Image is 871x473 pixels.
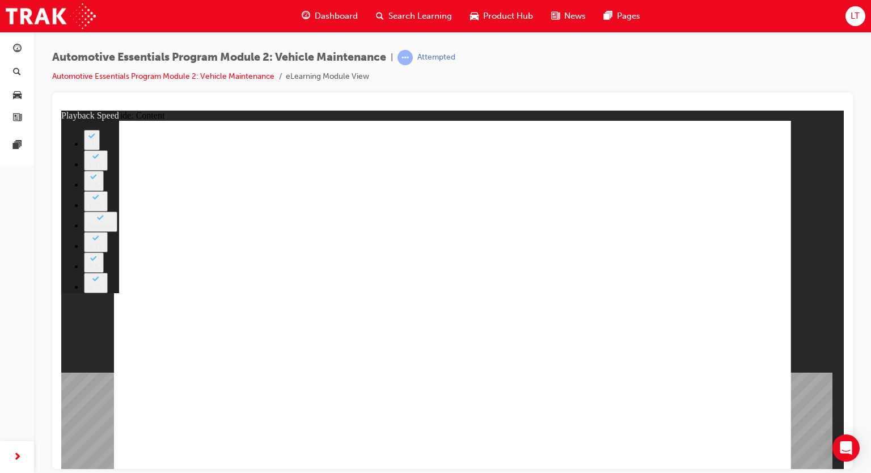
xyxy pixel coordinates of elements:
span: guage-icon [302,9,310,23]
span: search-icon [13,67,21,78]
span: Pages [617,10,640,23]
li: eLearning Module View [286,70,369,83]
span: search-icon [376,9,384,23]
span: news-icon [551,9,560,23]
a: Automotive Essentials Program Module 2: Vehicle Maintenance [52,71,274,81]
span: pages-icon [604,9,612,23]
button: LT [845,6,865,26]
a: guage-iconDashboard [293,5,367,28]
span: learningRecordVerb_ATTEMPT-icon [398,50,413,65]
a: news-iconNews [542,5,595,28]
a: search-iconSearch Learning [367,5,461,28]
span: next-icon [13,450,22,464]
span: car-icon [13,90,22,100]
span: LT [851,10,860,23]
span: Product Hub [483,10,533,23]
span: Automotive Essentials Program Module 2: Vehicle Maintenance [52,51,386,64]
span: Dashboard [315,10,358,23]
span: Search Learning [388,10,452,23]
div: Open Intercom Messenger [832,434,860,462]
span: guage-icon [13,44,22,54]
span: news-icon [13,113,22,124]
span: | [391,51,393,64]
img: Trak [6,3,96,29]
span: pages-icon [13,141,22,151]
span: News [564,10,586,23]
span: car-icon [470,9,479,23]
a: car-iconProduct Hub [461,5,542,28]
div: Attempted [417,52,455,63]
a: pages-iconPages [595,5,649,28]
